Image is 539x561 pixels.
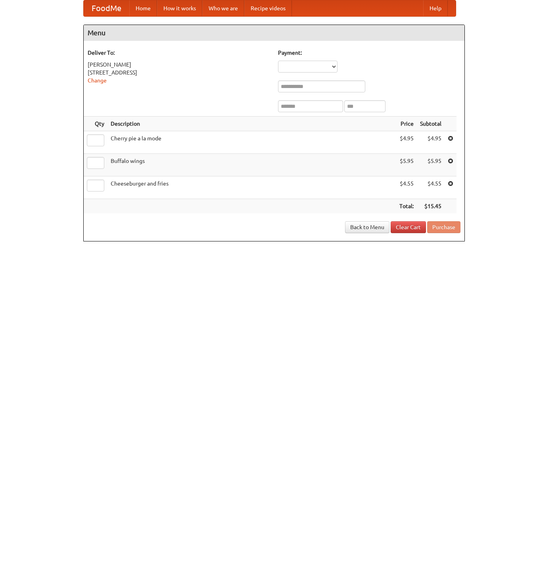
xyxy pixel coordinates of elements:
td: $4.55 [396,176,417,199]
button: Purchase [427,221,460,233]
h5: Payment: [278,49,460,57]
a: Who we are [202,0,244,16]
a: Change [88,77,107,84]
a: FoodMe [84,0,129,16]
th: Description [107,117,396,131]
a: Help [423,0,448,16]
td: $4.95 [417,131,445,154]
td: $4.95 [396,131,417,154]
div: [PERSON_NAME] [88,61,270,69]
h4: Menu [84,25,464,41]
a: Back to Menu [345,221,389,233]
td: Cherry pie a la mode [107,131,396,154]
a: Home [129,0,157,16]
h5: Deliver To: [88,49,270,57]
a: Clear Cart [391,221,426,233]
th: Qty [84,117,107,131]
td: $5.95 [396,154,417,176]
td: Cheeseburger and fries [107,176,396,199]
div: [STREET_ADDRESS] [88,69,270,77]
td: Buffalo wings [107,154,396,176]
td: $5.95 [417,154,445,176]
a: Recipe videos [244,0,292,16]
th: Total: [396,199,417,214]
a: How it works [157,0,202,16]
td: $4.55 [417,176,445,199]
th: Subtotal [417,117,445,131]
th: $15.45 [417,199,445,214]
th: Price [396,117,417,131]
